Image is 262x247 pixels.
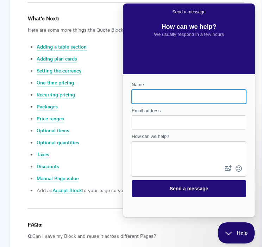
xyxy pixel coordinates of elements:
h4: What's Next: [28,14,244,23]
a: One-time pricing [37,79,74,87]
iframe: Help Scout Beacon - Close [218,222,255,243]
a: Taxes [37,151,49,158]
p: Here are some more things the Quote Block can do: [28,25,244,34]
strong: Q: [28,232,32,239]
a: Adding plan cards [37,55,77,63]
p: Can I save my Block and reuse it across different Pages? [28,232,244,240]
a: Optional quantities [37,139,79,146]
a: Price ranges [37,115,64,122]
a: Manual Page value [37,175,79,182]
iframe: Help Scout Beacon - Live Chat, Contact Form, and Knowledge Base [123,4,255,217]
h4: FAQs: [28,220,244,229]
a: Recurring pricing [37,91,75,99]
a: Optional items [37,127,69,134]
li: Add an to your page so your client can agree and sign. [37,186,244,194]
a: Accept Block [52,186,82,194]
a: Setting the currency [37,67,82,75]
a: Adding a table section [37,43,87,51]
a: Packages [37,103,58,110]
a: Discounts [37,163,59,170]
